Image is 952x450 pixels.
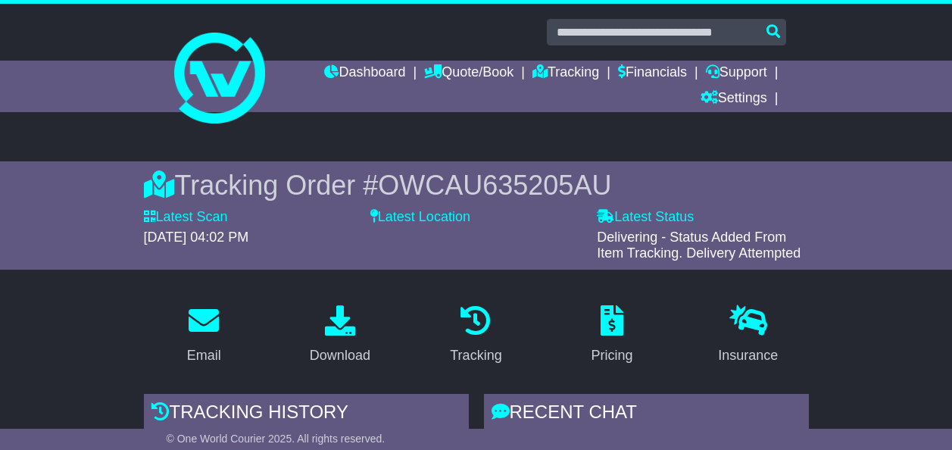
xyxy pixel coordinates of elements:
a: Financials [618,61,687,86]
div: Email [187,345,221,366]
a: Quote/Book [424,61,513,86]
div: Tracking history [144,394,469,435]
a: Support [706,61,767,86]
a: Download [300,300,380,371]
a: Tracking [440,300,511,371]
label: Latest Location [370,209,470,226]
span: [DATE] 04:02 PM [144,230,249,245]
a: Settings [701,86,767,112]
a: Dashboard [324,61,405,86]
a: Tracking [532,61,599,86]
div: Tracking Order # [144,169,809,202]
div: Download [310,345,370,366]
label: Latest Status [597,209,694,226]
span: Delivering - Status Added From Item Tracking. Delivery Attempted [597,230,801,261]
span: OWCAU635205AU [378,170,611,201]
a: Pricing [582,300,643,371]
a: Email [177,300,231,371]
div: RECENT CHAT [484,394,809,435]
a: Insurance [708,300,788,371]
span: © One World Courier 2025. All rights reserved. [167,433,385,445]
div: Tracking [450,345,501,366]
label: Latest Scan [144,209,228,226]
div: Insurance [718,345,778,366]
div: Pricing [591,345,633,366]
